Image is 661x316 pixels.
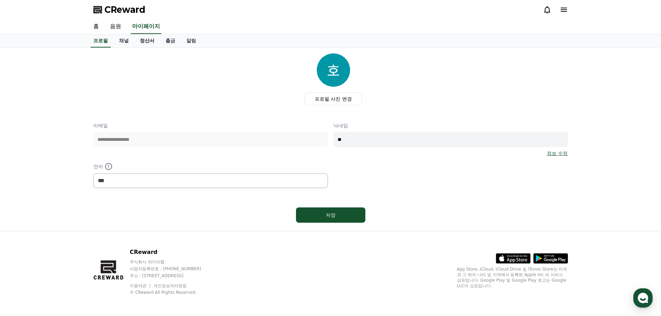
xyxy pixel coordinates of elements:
a: 설정 [90,220,133,237]
span: 홈 [22,230,26,236]
p: 사업자등록번호 : [PHONE_NUMBER] [130,266,214,272]
p: App Store, iCloud, iCloud Drive 및 iTunes Store는 미국과 그 밖의 나라 및 지역에서 등록된 Apple Inc.의 서비스 상표입니다. Goo... [457,266,568,289]
a: 대화 [46,220,90,237]
a: 이용약관 [130,283,152,288]
a: 알림 [181,34,202,48]
p: © CReward All Rights Reserved. [130,290,214,295]
a: 정산서 [134,34,160,48]
a: 채널 [113,34,134,48]
span: 대화 [63,231,72,236]
p: 닉네임 [333,122,568,129]
div: 저장 [310,212,351,219]
span: CReward [104,4,145,15]
a: 홈 [88,19,104,34]
a: 개인정보처리방침 [153,283,187,288]
button: 저장 [296,207,365,223]
label: 프로필 사진 변경 [305,92,362,105]
p: 이메일 [93,122,328,129]
p: 주소 : [STREET_ADDRESS] [130,273,214,279]
p: CReward [130,248,214,256]
a: 음원 [104,19,127,34]
a: 정보 수정 [547,150,568,157]
a: 홈 [2,220,46,237]
p: 언어 [93,162,328,171]
span: 설정 [107,230,116,236]
a: CReward [93,4,145,15]
a: 출금 [160,34,181,48]
img: profile_image [317,53,350,87]
p: 주식회사 와이피랩 [130,259,214,265]
a: 마이페이지 [131,19,161,34]
a: 프로필 [91,34,111,48]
